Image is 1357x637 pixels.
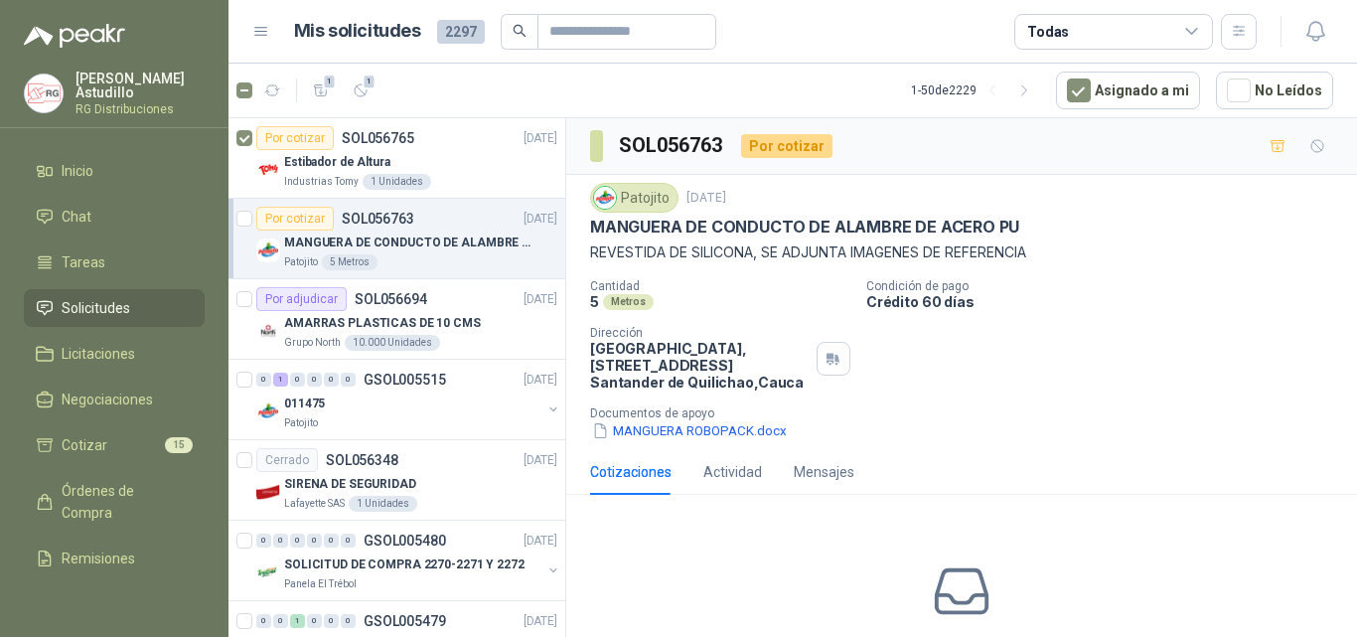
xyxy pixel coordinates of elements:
[307,534,322,548] div: 0
[256,239,280,262] img: Company Logo
[364,373,446,387] p: GSOL005515
[341,373,356,387] div: 0
[686,189,726,208] p: [DATE]
[590,279,850,293] p: Cantidad
[524,532,557,551] p: [DATE]
[62,343,135,365] span: Licitaciones
[75,103,205,115] p: RG Distribuciones
[284,576,357,592] p: Panela El Trébol
[228,440,565,521] a: CerradoSOL056348[DATE] Company LogoSIRENA DE SEGURIDADLafayette SAS1 Unidades
[364,534,446,548] p: GSOL005480
[305,75,337,106] button: 1
[324,534,339,548] div: 0
[590,217,1019,238] p: MANGUERA DE CONDUCTO DE ALAMBRE DE ACERO PU
[256,529,561,592] a: 0 0 0 0 0 0 GSOL005480[DATE] Company LogoSOLICITUD DE COMPRA 2270-2271 Y 2272Panela El Trébol
[341,614,356,628] div: 0
[62,251,105,273] span: Tareas
[590,326,809,340] p: Dirección
[911,75,1040,106] div: 1 - 50 de 2229
[619,130,725,161] h3: SOL056763
[524,290,557,309] p: [DATE]
[324,373,339,387] div: 0
[1027,21,1069,43] div: Todas
[228,199,565,279] a: Por cotizarSOL056763[DATE] Company LogoMANGUERA DE CONDUCTO DE ALAMBRE DE ACERO PUPatojito5 Metros
[590,340,809,391] p: [GEOGRAPHIC_DATA], [STREET_ADDRESS] Santander de Quilichao , Cauca
[256,480,280,504] img: Company Logo
[284,234,531,252] p: MANGUERA DE CONDUCTO DE ALAMBRE DE ACERO PU
[62,206,91,228] span: Chat
[342,212,414,226] p: SOL056763
[256,287,347,311] div: Por adjudicar
[256,560,280,584] img: Company Logo
[24,198,205,236] a: Chat
[307,373,322,387] div: 0
[284,496,345,512] p: Lafayette SAS
[590,293,599,310] p: 5
[24,585,205,623] a: Configuración
[524,129,557,148] p: [DATE]
[284,254,318,270] p: Patojito
[342,131,414,145] p: SOL056765
[307,614,322,628] div: 0
[24,152,205,190] a: Inicio
[256,534,271,548] div: 0
[363,74,377,89] span: 1
[524,451,557,470] p: [DATE]
[741,134,832,158] div: Por cotizar
[256,614,271,628] div: 0
[603,294,654,310] div: Metros
[256,373,271,387] div: 0
[364,614,446,628] p: GSOL005479
[290,614,305,628] div: 1
[25,75,63,112] img: Company Logo
[273,534,288,548] div: 0
[590,241,1333,263] p: REVESTIDA DE SILICONA, SE ADJUNTA IMAGENES DE REFERENCIA
[256,399,280,423] img: Company Logo
[62,297,130,319] span: Solicitudes
[1216,72,1333,109] button: No Leídos
[273,373,288,387] div: 1
[363,174,431,190] div: 1 Unidades
[866,293,1349,310] p: Crédito 60 días
[524,371,557,390] p: [DATE]
[256,368,561,431] a: 0 1 0 0 0 0 GSOL005515[DATE] Company Logo011475Patojito
[437,20,485,44] span: 2297
[284,556,525,574] p: SOLICITUD DE COMPRA 2270-2271 Y 2272
[794,461,854,483] div: Mensajes
[290,534,305,548] div: 0
[590,183,678,213] div: Patojito
[324,614,339,628] div: 0
[24,472,205,532] a: Órdenes de Compra
[24,335,205,373] a: Licitaciones
[24,381,205,418] a: Negociaciones
[228,279,565,360] a: Por adjudicarSOL056694[DATE] Company LogoAMARRAS PLASTICAS DE 10 CMSGrupo North10.000 Unidades
[62,434,107,456] span: Cotizar
[24,426,205,464] a: Cotizar15
[1056,72,1200,109] button: Asignado a mi
[284,415,318,431] p: Patojito
[284,475,416,494] p: SIRENA DE SEGURIDAD
[256,319,280,343] img: Company Logo
[62,480,186,524] span: Órdenes de Compra
[24,540,205,577] a: Remisiones
[256,207,334,231] div: Por cotizar
[355,292,427,306] p: SOL056694
[75,72,205,99] p: [PERSON_NAME] Astudillo
[349,496,417,512] div: 1 Unidades
[513,24,527,38] span: search
[703,461,762,483] div: Actividad
[24,24,125,48] img: Logo peakr
[866,279,1349,293] p: Condición de pago
[326,453,398,467] p: SOL056348
[24,243,205,281] a: Tareas
[62,389,153,410] span: Negociaciones
[290,373,305,387] div: 0
[62,548,135,569] span: Remisiones
[256,126,334,150] div: Por cotizar
[345,335,440,351] div: 10.000 Unidades
[228,118,565,199] a: Por cotizarSOL056765[DATE] Company LogoEstibador de AlturaIndustrias Tomy1 Unidades
[341,534,356,548] div: 0
[256,448,318,472] div: Cerrado
[323,74,337,89] span: 1
[590,461,672,483] div: Cotizaciones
